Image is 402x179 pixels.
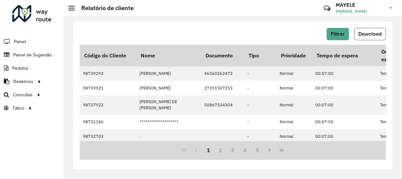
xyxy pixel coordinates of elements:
td: 00:07:00 [312,66,377,81]
td: 98739921 [80,81,136,95]
td: 50867334304 [201,95,244,114]
td: 00:07:00 [312,114,377,129]
td: 98737922 [80,95,136,114]
td: [PERSON_NAME] DE [PERSON_NAME] [136,95,201,114]
td: 46560262472 [201,66,244,81]
span: Consultas [13,91,33,98]
td: Normal [276,81,312,95]
span: Tático [12,105,24,112]
th: Tipo [244,45,276,66]
td: Normal [276,95,312,114]
td: Normal [276,66,312,81]
th: Nome [136,45,201,66]
button: 5 [251,144,263,156]
td: - [244,114,276,129]
td: Normal [276,114,312,129]
td: 98731186 [80,114,136,129]
button: 3 [227,144,239,156]
button: 4 [239,144,251,156]
span: Painel [14,38,26,45]
a: Contato Rápido [320,1,334,15]
th: Documento [201,45,244,66]
td: - [244,81,276,95]
span: Download [358,31,382,37]
td: [PERSON_NAME] [136,81,201,95]
td: . [136,129,201,144]
td: - [244,66,276,81]
button: Download [354,28,386,40]
span: [PERSON_NAME] [336,8,384,14]
td: [PERSON_NAME] [136,66,201,81]
button: 1 [202,144,215,156]
td: 00:07:00 [312,129,377,144]
button: Last Page [275,144,288,156]
td: - [244,95,276,114]
h3: MAYELE [336,2,384,8]
td: 00:07:00 [312,95,377,114]
td: 27391507253 [201,81,244,95]
span: Painel de Sugestão [13,52,52,58]
td: 98739293 [80,66,136,81]
span: Filtrar [331,31,345,37]
span: Pedidos [12,65,28,72]
h2: Relatório de cliente [75,5,134,12]
th: Código do Cliente [80,45,136,66]
td: 00:07:00 [312,81,377,95]
button: Filtrar [327,28,349,40]
td: 98732703 [80,129,136,144]
th: Prioridade [276,45,312,66]
td: Normal [276,129,312,144]
button: Next Page [263,144,275,156]
td: - [244,129,276,144]
span: Relatórios [13,78,33,85]
button: 2 [214,144,227,156]
th: Tempo de espera [312,45,377,66]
